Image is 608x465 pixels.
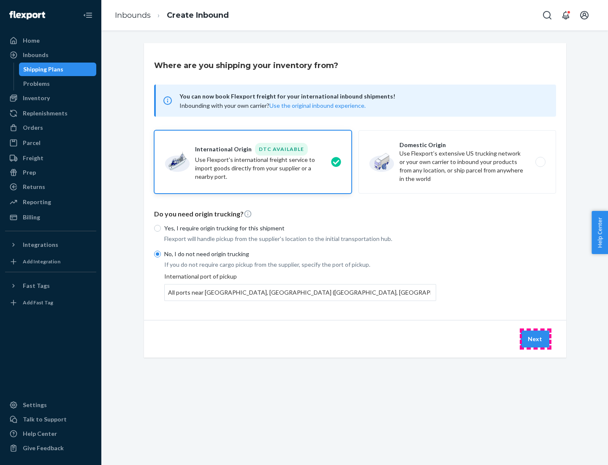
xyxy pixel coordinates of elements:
[5,441,96,455] button: Give Feedback
[5,398,96,412] a: Settings
[592,211,608,254] button: Help Center
[5,279,96,293] button: Fast Tags
[576,7,593,24] button: Open account menu
[19,77,97,90] a: Problems
[23,139,41,147] div: Parcel
[557,7,574,24] button: Open notifications
[154,60,338,71] h3: Where are you shipping your inventory from?
[539,7,556,24] button: Open Search Box
[23,109,68,118] div: Replenishments
[5,211,96,224] a: Billing
[154,209,556,219] p: Do you need origin trucking?
[23,241,58,249] div: Integrations
[115,11,151,20] a: Inbounds
[164,260,436,269] p: If you do not require cargo pickup from the supplier, specify the port of pickup.
[179,91,546,101] span: You can now book Flexport freight for your international inbound shipments!
[167,11,229,20] a: Create Inbound
[5,48,96,62] a: Inbounds
[108,3,236,28] ol: breadcrumbs
[154,251,161,257] input: No, I do not need origin trucking
[23,258,60,265] div: Add Integration
[164,235,436,243] p: Flexport will handle pickup from the supplier's location to the initial transportation hub.
[23,168,36,177] div: Prep
[23,444,64,452] div: Give Feedback
[23,415,67,424] div: Talk to Support
[5,238,96,252] button: Integrations
[5,195,96,209] a: Reporting
[164,224,436,232] p: Yes, I require origin trucking for this shipment
[5,296,96,309] a: Add Fast Tag
[5,180,96,194] a: Returns
[179,102,366,109] span: Inbounding with your own carrier?
[23,65,63,74] div: Shipping Plans
[521,331,549,347] button: Next
[23,51,49,59] div: Inbounds
[23,123,43,132] div: Orders
[5,255,96,268] a: Add Integration
[269,101,366,110] button: Use the original inbound experience.
[23,183,45,191] div: Returns
[23,429,57,438] div: Help Center
[5,121,96,134] a: Orders
[19,63,97,76] a: Shipping Plans
[154,225,161,232] input: Yes, I require origin trucking for this shipment
[5,34,96,47] a: Home
[23,213,40,222] div: Billing
[23,282,50,290] div: Fast Tags
[5,136,96,150] a: Parcel
[5,107,96,120] a: Replenishments
[164,272,436,301] div: International port of pickup
[23,79,50,88] div: Problems
[79,7,96,24] button: Close Navigation
[9,11,45,19] img: Flexport logo
[23,198,51,206] div: Reporting
[164,250,436,258] p: No, I do not need origin trucking
[23,401,47,409] div: Settings
[5,166,96,179] a: Prep
[23,299,53,306] div: Add Fast Tag
[5,427,96,440] a: Help Center
[5,151,96,165] a: Freight
[23,94,50,102] div: Inventory
[5,413,96,426] a: Talk to Support
[5,91,96,105] a: Inventory
[23,154,43,162] div: Freight
[23,36,40,45] div: Home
